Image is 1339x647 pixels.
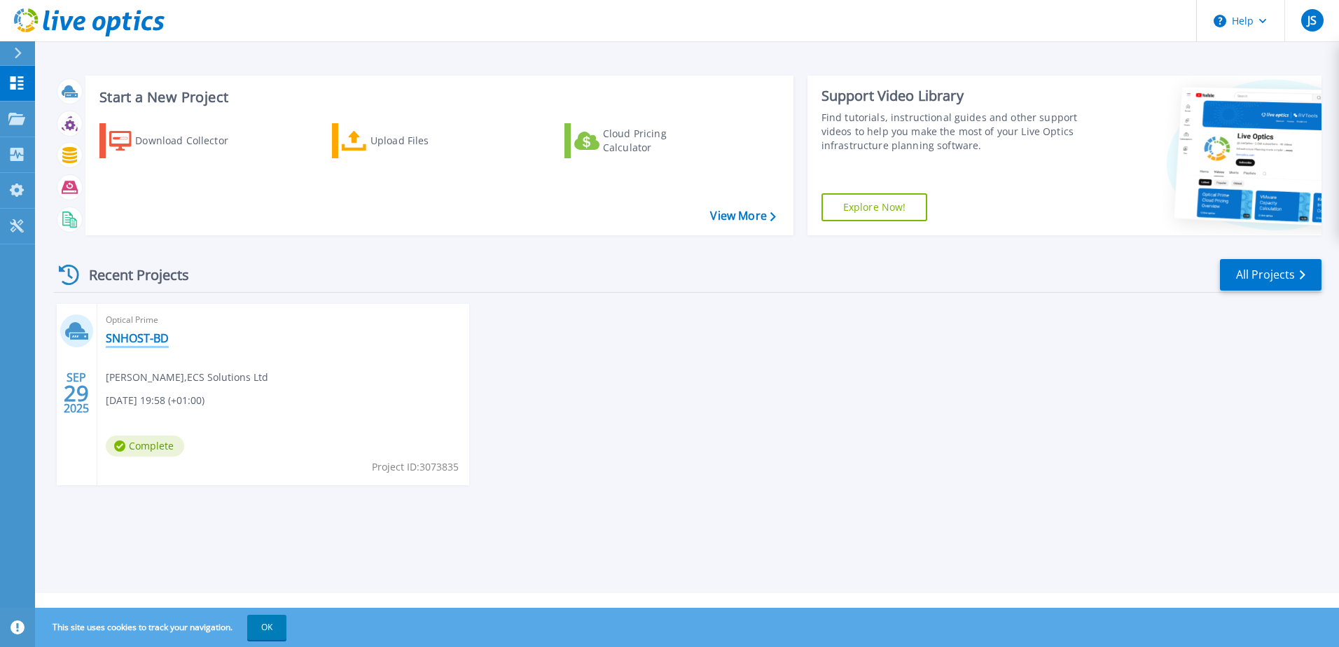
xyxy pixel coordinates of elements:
[1220,259,1321,291] a: All Projects
[99,90,775,105] h3: Start a New Project
[64,387,89,399] span: 29
[106,436,184,457] span: Complete
[54,258,208,292] div: Recent Projects
[821,87,1083,105] div: Support Video Library
[564,123,721,158] a: Cloud Pricing Calculator
[372,459,459,475] span: Project ID: 3073835
[99,123,256,158] a: Download Collector
[135,127,247,155] div: Download Collector
[821,193,928,221] a: Explore Now!
[1307,15,1317,26] span: JS
[106,393,204,408] span: [DATE] 19:58 (+01:00)
[247,615,286,640] button: OK
[821,111,1083,153] div: Find tutorials, instructional guides and other support videos to help you make the most of your L...
[106,370,268,385] span: [PERSON_NAME] , ECS Solutions Ltd
[106,331,169,345] a: SNHOST-BD
[370,127,483,155] div: Upload Files
[106,312,461,328] span: Optical Prime
[603,127,715,155] div: Cloud Pricing Calculator
[710,209,775,223] a: View More
[39,615,286,640] span: This site uses cookies to track your navigation.
[332,123,488,158] a: Upload Files
[63,368,90,419] div: SEP 2025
